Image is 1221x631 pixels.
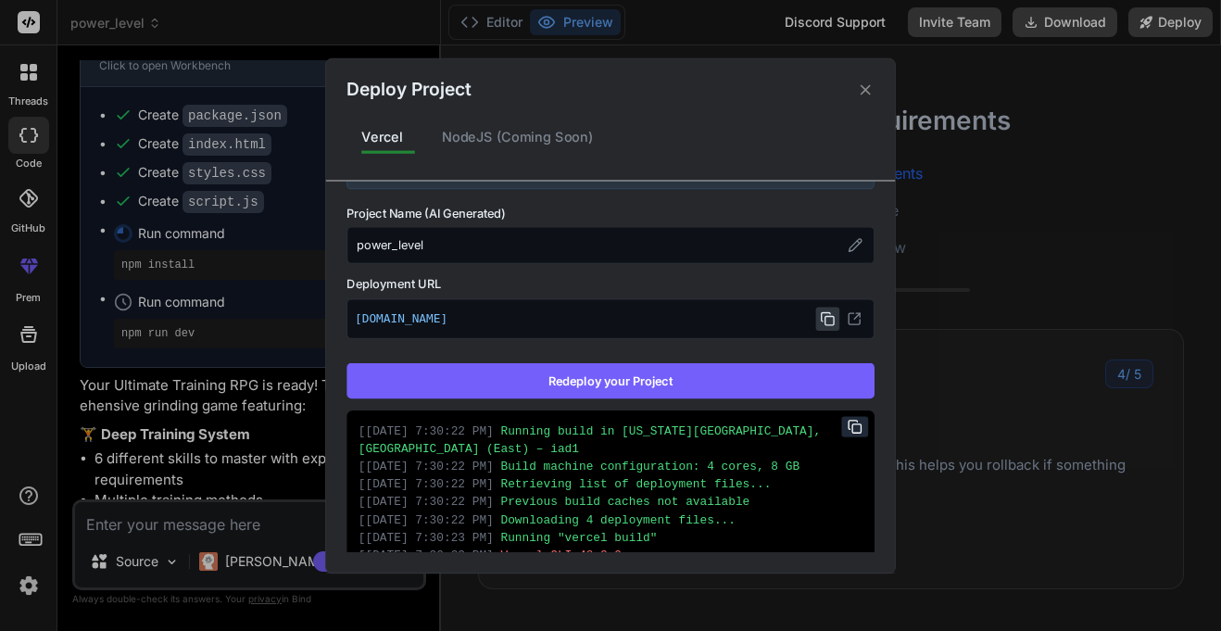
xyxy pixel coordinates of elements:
[427,118,609,157] div: NodeJS (Coming Soon)
[359,493,862,511] div: Previous build caches not available
[359,528,862,546] div: Running "vercel build"
[359,477,494,490] span: [ [DATE] 7:30:22 PM ]
[346,204,875,221] label: Project Name (AI Generated)
[359,512,494,525] span: [ [DATE] 7:30:22 PM ]
[371,162,416,181] span: Next.js
[359,546,862,563] div: Vercel CLI 48.2.9
[359,460,494,473] span: [ [DATE] 7:30:22 PM ]
[420,162,457,181] span: React
[346,226,875,263] div: power_level
[461,162,540,181] span: HTML/CSS/JS
[845,234,865,255] button: Edit project name
[359,475,862,493] div: Retrieving list of deployment files...
[359,495,494,508] span: [ [DATE] 7:30:22 PM ]
[359,511,862,528] div: Downloading 4 deployment files...
[842,416,869,436] button: Copy URL
[359,549,494,562] span: [ [DATE] 7:30:23 PM ]
[359,457,862,474] div: Build machine configuration: 4 cores, 8 GB
[355,307,866,331] p: [DOMAIN_NAME]
[346,362,875,398] button: Redeploy your Project
[816,307,840,331] button: Copy URL
[359,531,494,544] span: [ [DATE] 7:30:23 PM ]
[359,423,494,436] span: [ [DATE] 7:30:22 PM ]
[359,422,862,457] div: Running build in [US_STATE][GEOGRAPHIC_DATA], [GEOGRAPHIC_DATA] (East) – iad1
[842,307,866,331] button: Open in new tab
[346,76,471,103] h2: Deploy Project
[346,118,418,157] div: Vercel
[346,275,875,293] label: Deployment URL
